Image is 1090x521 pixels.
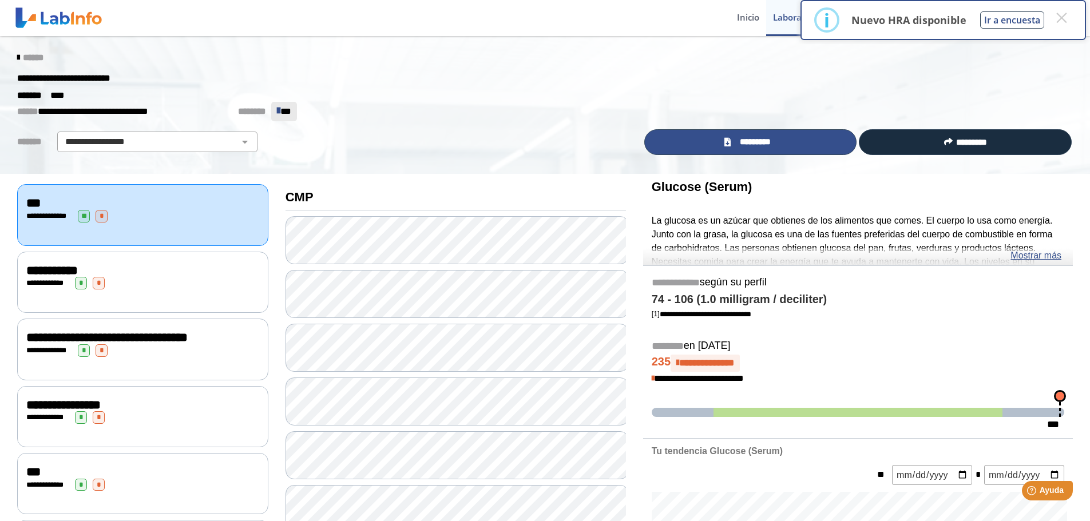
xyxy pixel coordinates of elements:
[851,13,966,27] p: Nuevo HRA disponible
[652,340,1064,353] h5: en [DATE]
[652,355,1064,372] h4: 235
[652,446,783,456] b: Tu tendencia Glucose (Serum)
[980,11,1044,29] button: Ir a encuesta
[652,180,752,194] b: Glucose (Serum)
[286,190,314,204] b: CMP
[652,293,1064,307] h4: 74 - 106 (1.0 milligram / deciliter)
[1051,7,1072,28] button: Close this dialog
[652,214,1064,296] p: La glucosa es un azúcar que obtienes de los alimentos que comes. El cuerpo lo usa como energía. J...
[652,276,1064,289] h5: según su perfil
[1010,249,1061,263] a: Mostrar más
[824,10,830,30] div: i
[652,309,751,318] a: [1]
[892,465,972,485] input: mm/dd/yyyy
[984,465,1064,485] input: mm/dd/yyyy
[988,476,1077,508] iframe: Help widget launcher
